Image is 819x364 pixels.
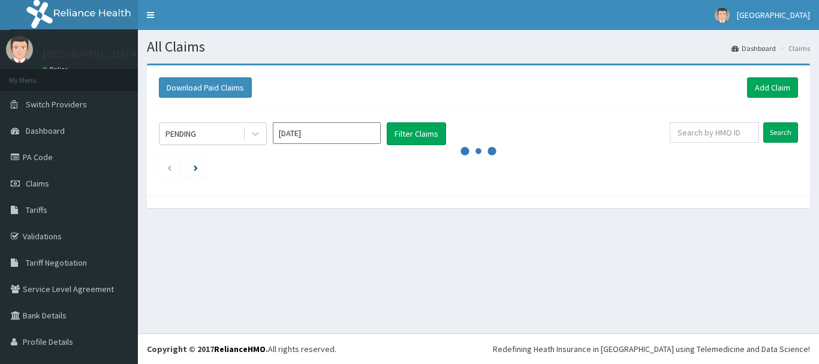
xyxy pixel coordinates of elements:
[42,49,141,59] p: [GEOGRAPHIC_DATA]
[731,43,776,53] a: Dashboard
[493,343,810,355] div: Redefining Heath Insurance in [GEOGRAPHIC_DATA] using Telemedicine and Data Science!
[670,122,759,143] input: Search by HMO ID
[715,8,730,23] img: User Image
[6,36,33,63] img: User Image
[387,122,446,145] button: Filter Claims
[737,10,810,20] span: [GEOGRAPHIC_DATA]
[460,133,496,169] svg: audio-loading
[138,333,819,364] footer: All rights reserved.
[26,257,87,268] span: Tariff Negotiation
[26,178,49,189] span: Claims
[147,39,810,55] h1: All Claims
[194,162,198,173] a: Next page
[763,122,798,143] input: Search
[147,344,268,354] strong: Copyright © 2017 .
[777,43,810,53] li: Claims
[42,65,71,74] a: Online
[26,99,87,110] span: Switch Providers
[167,162,172,173] a: Previous page
[214,344,266,354] a: RelianceHMO
[747,77,798,98] a: Add Claim
[26,125,65,136] span: Dashboard
[273,122,381,144] input: Select Month and Year
[165,128,196,140] div: PENDING
[26,204,47,215] span: Tariffs
[159,77,252,98] button: Download Paid Claims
